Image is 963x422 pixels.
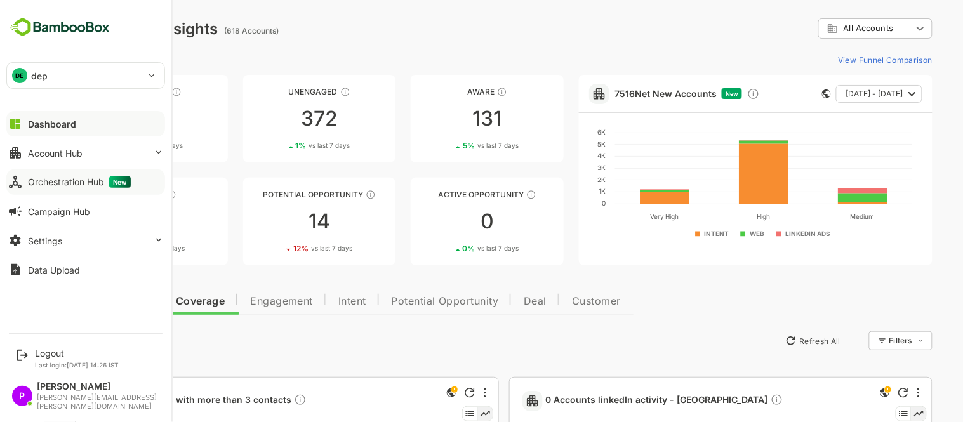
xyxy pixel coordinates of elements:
div: All Accounts [774,16,888,41]
span: All Accounts [799,23,849,33]
span: 453 Accounts with more than 3 contacts [67,393,262,408]
div: Filters [844,329,888,352]
div: 372 [199,109,352,129]
div: 0 [366,211,519,232]
div: Dashboard [28,119,76,129]
button: Settings [6,228,165,253]
div: [PERSON_NAME][EMAIL_ADDRESS][PERSON_NAME][DOMAIN_NAME] [37,393,159,411]
button: Orchestration HubNew [6,169,165,195]
span: vs last 7 days [434,244,475,253]
div: 10 % [81,244,140,253]
div: Engaged [30,190,183,199]
div: DE [12,68,27,83]
a: UnreachedThese accounts have not been engaged with for a defined time period926%vs last 7 days [30,75,183,162]
div: 12 % [249,244,308,253]
div: Logout [35,348,119,359]
a: AwareThese accounts have just entered the buying cycle and need further nurturing1315%vs last 7 days [366,75,519,162]
div: Orchestration Hub [28,176,131,188]
div: More [439,388,442,398]
div: Unengaged [199,87,352,96]
span: [DATE] - [DATE] [802,86,859,102]
button: [DATE] - [DATE] [792,85,878,103]
div: 14 [199,211,352,232]
p: dep [31,69,48,82]
span: Engagement [206,296,269,307]
div: Active Opportunity [366,190,519,199]
div: This card does not support filter and segments [778,89,787,98]
div: 92 [30,109,183,129]
div: Account Hub [28,148,83,159]
text: Very High [606,213,635,221]
text: 1K [554,187,561,195]
div: Settings [28,235,62,246]
span: Intent [294,296,322,307]
span: vs last 7 days [267,244,308,253]
button: Dashboard [6,111,165,136]
button: Account Hub [6,140,165,166]
a: Potential OpportunityThese accounts are MQAs and can be passed on to Inside Sales1412%vs last 7 days [199,178,352,265]
span: vs last 7 days [433,141,474,150]
div: Description not present [249,393,262,408]
span: Customer [528,296,576,307]
div: 5 % [418,141,474,150]
div: These accounts are MQAs and can be passed on to Inside Sales [321,190,331,200]
span: Data Quality and Coverage [43,296,180,307]
img: BambooboxFullLogoMark.5f36c76dfaba33ec1ec1367b70bb1252.svg [6,15,114,39]
div: These accounts are warm, further nurturing would qualify them to MQAs [122,190,132,200]
div: Discover new ICP-fit accounts showing engagement — via intent surges, anonymous website visits, L... [703,88,715,100]
a: 453 Accounts with more than 3 contactsDescription not present [67,393,267,408]
span: vs last 7 days [97,141,138,150]
div: Refresh [420,388,430,398]
div: [PERSON_NAME] [37,381,159,392]
text: 0 [557,199,561,207]
div: More [873,388,875,398]
span: New [681,90,694,97]
span: 0 Accounts linkedIn activity - [GEOGRAPHIC_DATA] [501,393,739,408]
a: EngagedThese accounts are warm, further nurturing would qualify them to MQAs910%vs last 7 days [30,178,183,265]
div: These accounts have open opportunities which might be at any of the Sales Stages [482,190,492,200]
div: Aware [366,87,519,96]
div: 0 % [418,244,475,253]
div: Filters [845,336,868,345]
div: These accounts have not been engaged with for a defined time period [127,87,137,97]
div: 6 % [82,141,138,150]
text: 2K [553,176,561,183]
div: This is a global insight. Segment selection is not applicable for this view [399,385,415,402]
span: vs last 7 days [265,141,306,150]
div: Campaign Hub [28,206,90,217]
button: Refresh All [735,331,802,351]
div: Unreached [30,87,183,96]
div: Data Upload [28,265,80,275]
text: 4K [553,152,561,159]
div: 1 % [251,141,306,150]
text: 3K [553,164,561,171]
text: 6K [553,128,561,136]
div: This is a global insight. Segment selection is not applicable for this view [833,385,848,402]
div: These accounts have just entered the buying cycle and need further nurturing [453,87,463,97]
span: Deal [479,296,502,307]
div: All Accounts [783,23,868,34]
p: Last login: [DATE] 14:26 IST [35,361,119,369]
div: Potential Opportunity [199,190,352,199]
button: New Insights [30,329,123,352]
button: Data Upload [6,257,165,282]
a: 0 Accounts linkedIn activity - [GEOGRAPHIC_DATA]Description not present [501,393,744,408]
div: 9 [30,211,183,232]
a: Active OpportunityThese accounts have open opportunities which might be at any of the Sales Stage... [366,178,519,265]
span: vs last 7 days [99,244,140,253]
div: Dashboard Insights [30,20,173,38]
div: P [12,386,32,406]
div: These accounts have not shown enough engagement and need nurturing [296,87,306,97]
div: 131 [366,109,519,129]
button: Campaign Hub [6,199,165,224]
a: 7516Net New Accounts [570,88,672,99]
div: Refresh [854,388,864,398]
div: DEdep [7,63,164,88]
text: 5K [553,140,561,148]
span: New [109,176,131,188]
span: Potential Opportunity [347,296,455,307]
button: View Funnel Comparison [788,49,888,70]
div: Description not present [726,393,739,408]
a: UnengagedThese accounts have not shown enough engagement and need nurturing3721%vs last 7 days [199,75,352,162]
